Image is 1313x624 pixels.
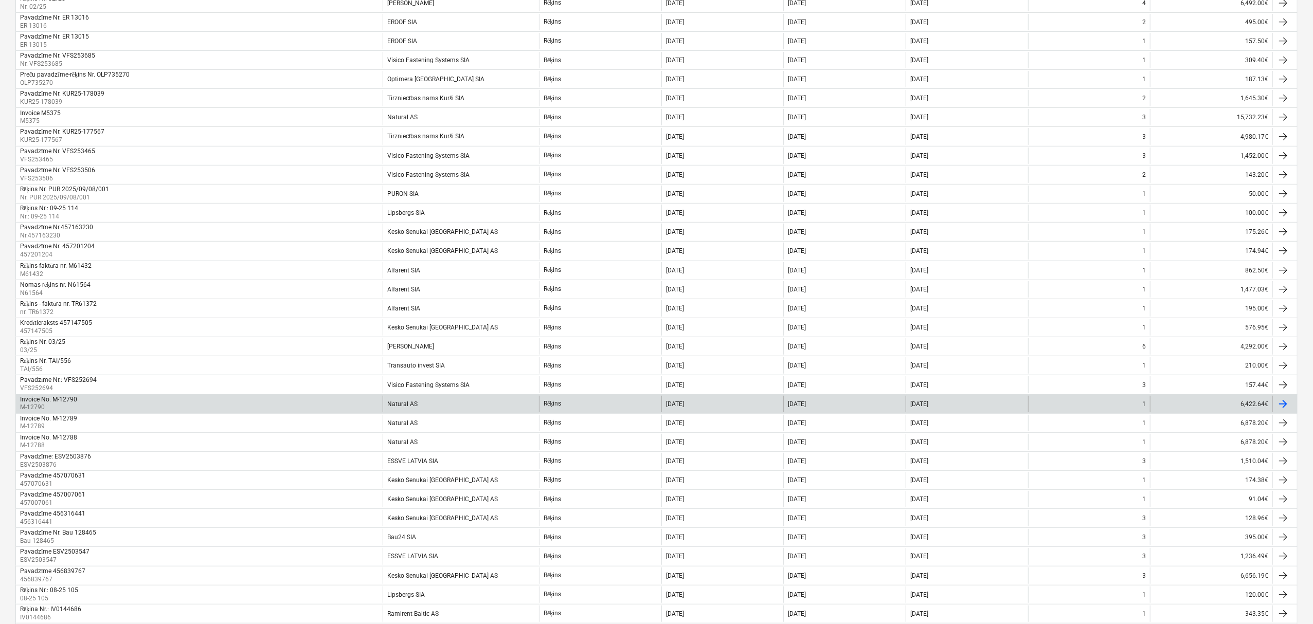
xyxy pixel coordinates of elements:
div: [DATE] [666,209,684,216]
div: Pavadzīme Nr.: VFS252694 [20,376,97,384]
div: [DATE] [788,171,806,178]
div: Nomas rēķins nr. N61564 [20,281,91,289]
div: [DATE] [910,95,928,102]
div: [DATE] [910,610,928,617]
div: 174.38€ [1150,472,1272,488]
div: 3 [1142,152,1146,159]
div: Natural AS [387,114,418,121]
div: Kesko Senukai [GEOGRAPHIC_DATA] AS [387,476,498,484]
div: [DATE] [666,171,684,178]
div: [DATE] [910,495,928,503]
div: Rēķins Nr.: 08-25 105 [20,586,78,594]
div: Rēķins-faktūra nr. M61432 [20,262,92,270]
div: Rēķins [544,610,561,617]
div: [DATE] [666,457,684,465]
div: [DATE] [788,438,806,446]
div: [DATE] [666,57,684,64]
div: Pavadzīme Nr. ER 13015 [20,33,89,41]
p: ESV2503547 [20,556,92,564]
p: nr. TR61372 [20,308,99,317]
div: 1,510.04€ [1150,453,1272,469]
p: M-12788 [20,441,79,450]
div: 1 [1142,38,1146,45]
div: 395.00€ [1150,529,1272,545]
div: 6 [1142,343,1146,350]
div: 576.95€ [1150,319,1272,336]
div: [DATE] [910,133,928,140]
div: 157.50€ [1150,33,1272,49]
p: 456839767 [20,575,87,584]
div: [DATE] [788,591,806,598]
div: 1 [1142,362,1146,369]
div: Rēķins [544,133,561,140]
div: [DATE] [788,324,806,331]
div: [DATE] [788,152,806,159]
div: [DATE] [666,495,684,503]
div: 174.94€ [1150,243,1272,259]
div: Tirzniecības nams Kurši SIA [387,95,464,102]
div: [DATE] [910,343,928,350]
div: Rēķins [544,304,561,312]
div: Rēķins - faktūra nr. TR61372 [20,300,97,308]
div: [DATE] [910,515,928,522]
div: 3 [1142,553,1146,560]
div: 309.40€ [1150,52,1272,68]
div: [DATE] [910,38,928,45]
div: 1 [1142,438,1146,446]
div: [DATE] [666,190,684,197]
div: [DATE] [666,76,684,83]
div: 187.13€ [1150,71,1272,87]
div: Rēķins [544,515,561,522]
div: Rēķins [544,247,561,255]
div: 495.00€ [1150,14,1272,30]
div: 1 [1142,76,1146,83]
div: [DATE] [788,57,806,64]
div: Kredītieraksts 457147505 [20,319,92,327]
div: 1 [1142,495,1146,503]
div: Pavadzīme 456316441 [20,510,85,518]
div: EROOF SIA [387,19,417,26]
p: Nr. 02/25 [20,3,67,11]
div: 1 [1142,610,1146,617]
p: M-12790 [20,403,79,412]
div: [DATE] [910,171,928,178]
p: 03/25 [20,346,67,355]
div: Rēķins [544,419,561,427]
div: 1,452.00€ [1150,148,1272,164]
p: ER 13015 [20,41,91,49]
div: Ramirent Baltic AS [387,610,439,617]
p: 456316441 [20,518,87,526]
div: 1 [1142,476,1146,484]
div: Rēķins Nr.: 09-25 114 [20,205,78,212]
div: Rēķins Nr. PUR 2025/09/08/001 [20,186,109,193]
div: [DATE] [666,38,684,45]
div: [DATE] [788,572,806,579]
div: Rēķins [544,76,561,83]
div: [DATE] [788,515,806,522]
div: 1 [1142,419,1146,427]
div: 1,645.30€ [1150,90,1272,106]
div: 3 [1142,381,1146,389]
div: [DATE] [666,95,684,102]
div: 1 [1142,228,1146,235]
div: Rēķins [544,190,561,197]
div: [DATE] [788,76,806,83]
div: [DATE] [910,114,928,121]
p: VFS253465 [20,155,97,164]
div: ESSVE LATVIA SIA [387,553,438,560]
div: [DATE] [910,305,928,312]
div: Rēķins [544,381,561,389]
div: EROOF SIA [387,38,417,45]
div: 1 [1142,286,1146,293]
div: Rēķins [544,438,561,446]
div: Pavadzīme Nr. ER 13016 [20,14,89,22]
div: [DATE] [666,228,684,235]
div: Pavadzīme: ESV2503876 [20,453,91,461]
div: Lipsbergs SIA [387,591,425,598]
div: [DATE] [910,457,928,465]
div: 4,980.17€ [1150,128,1272,144]
div: 3 [1142,457,1146,465]
div: Rēķins [544,18,561,26]
div: Visico Fastening Systems SIA [387,171,470,178]
p: M-12789 [20,422,79,431]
